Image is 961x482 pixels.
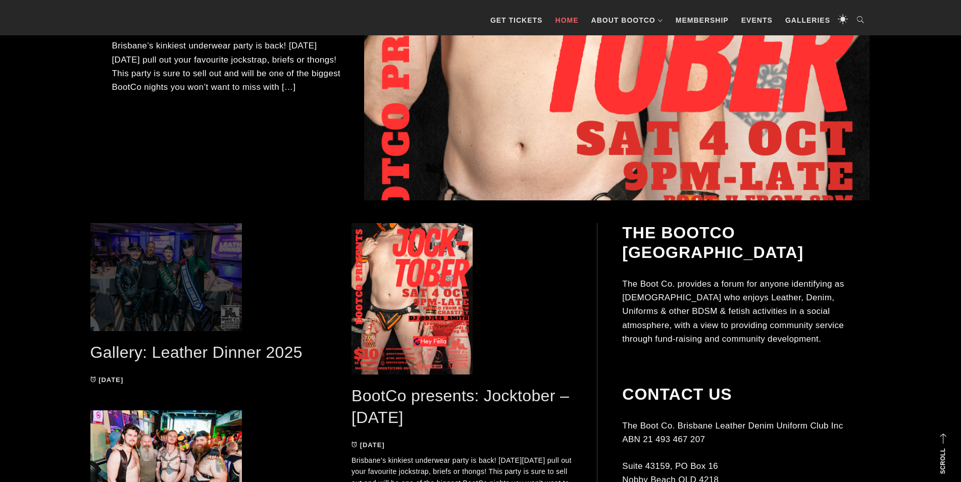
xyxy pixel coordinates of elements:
p: The Boot Co. provides a forum for anyone identifying as [DEMOGRAPHIC_DATA] who enjoys Leather, De... [622,277,871,346]
h2: Contact Us [622,385,871,404]
a: Events [736,5,778,35]
a: BootCo presents: Jocktober – [DATE] [351,387,569,426]
time: [DATE] [360,441,385,449]
a: [DATE] [351,441,385,449]
a: Home [550,5,584,35]
p: The Boot Co. Brisbane Leather Denim Uniform Club Inc ABN 21 493 467 207 [622,419,871,446]
a: About BootCo [586,5,668,35]
h2: The BootCo [GEOGRAPHIC_DATA] [622,223,871,262]
time: [DATE] [98,376,123,384]
a: [DATE] [90,376,124,384]
a: Membership [671,5,734,35]
strong: Scroll [939,448,946,474]
a: Galleries [780,5,835,35]
a: GET TICKETS [485,5,548,35]
a: Gallery: Leather Dinner 2025 [90,343,302,361]
p: Brisbane’s kinkiest underwear party is back! [DATE][DATE] pull out your favourite jockstrap, brie... [112,39,344,94]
